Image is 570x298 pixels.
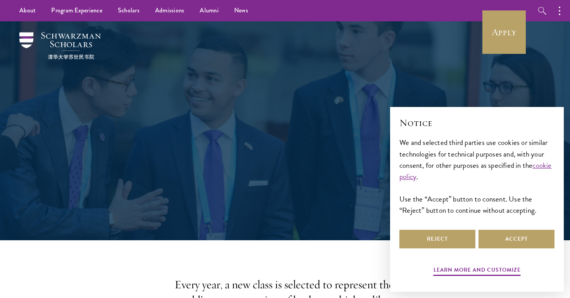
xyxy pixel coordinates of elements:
[399,230,475,248] button: Reject
[19,32,101,59] img: Schwarzman Scholars
[478,230,554,248] button: Accept
[434,265,521,277] button: Learn more and customize
[399,116,554,129] h2: Notice
[399,160,552,182] a: cookie policy
[399,137,554,215] div: We and selected third parties use cookies or similar technologies for technical purposes and, wit...
[482,10,526,54] a: Apply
